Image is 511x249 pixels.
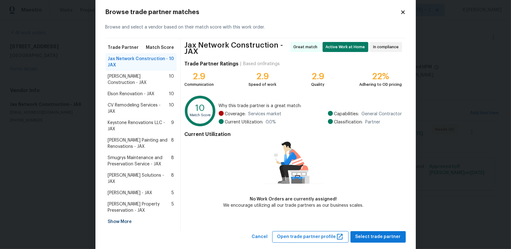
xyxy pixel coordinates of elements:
div: No Work Orders are currently assigned! [223,196,363,202]
span: [PERSON_NAME] Solutions - JAX [108,172,171,185]
div: Show More [105,216,177,227]
span: 0.0 % [266,119,276,125]
span: Elson Renovation - JAX [108,91,155,97]
button: Select trade partner [350,231,406,243]
span: Keystone Renovations LLC - JAX [108,120,171,132]
text: Match Score [190,113,211,117]
span: Cancel [252,233,268,241]
h4: Current Utilization [184,131,402,137]
span: 10 [169,56,174,68]
span: Trade Partner [108,44,139,51]
div: We encourage utilizing all our trade partners as our business scales. [223,202,363,209]
span: CV Remodeling Services - JAX [108,102,169,115]
div: 22% [360,73,402,80]
span: Partner [365,119,381,125]
span: 10 [169,73,174,86]
span: 5 [171,201,174,214]
span: 8 [171,172,174,185]
span: [PERSON_NAME] Property Preservation - JAX [108,201,172,214]
div: Speed of work [248,81,276,88]
span: 8 [171,155,174,167]
span: [PERSON_NAME] Painting and Renovations - JAX [108,137,171,150]
span: 8 [171,137,174,150]
div: Browse and select a vendor based on their match score with this work order. [105,17,406,38]
text: 10 [196,104,205,113]
span: [PERSON_NAME] Construction - JAX [108,73,169,86]
span: Select trade partner [355,233,401,241]
button: Open trade partner profile [272,231,349,243]
div: 2.9 [248,73,276,80]
span: Great match [294,44,320,50]
span: Open trade partner profile [277,233,344,241]
span: Active Work at Home [326,44,368,50]
span: Why this trade partner is a great match: [219,103,402,109]
span: General Contractor [362,111,402,117]
span: 10 [169,91,174,97]
div: Quality [311,81,324,88]
h2: Browse trade partner matches [105,9,400,15]
span: Coverage: [225,111,246,117]
span: Classification: [334,119,363,125]
span: Capabilities: [334,111,359,117]
div: 2.9 [311,73,324,80]
button: Cancel [249,231,270,243]
span: Match Score [146,44,174,51]
div: Communication [184,81,214,88]
div: Adhering to OD pricing [360,81,402,88]
span: In compliance [373,44,401,50]
div: Based on 9 ratings [243,61,280,67]
span: 5 [171,190,174,196]
span: Current Utilization: [225,119,263,125]
h4: Trade Partner Ratings [184,61,238,67]
span: Jax Network Construction - JAX [108,56,169,68]
span: 10 [169,102,174,115]
div: | [238,61,243,67]
span: [PERSON_NAME] - JAX [108,190,152,196]
span: Smugrys Maintenance and Preservation Service - JAX [108,155,171,167]
div: 2.9 [184,73,214,80]
span: Jax Network Construction - JAX [184,42,288,54]
span: 9 [171,120,174,132]
span: Services market [248,111,282,117]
